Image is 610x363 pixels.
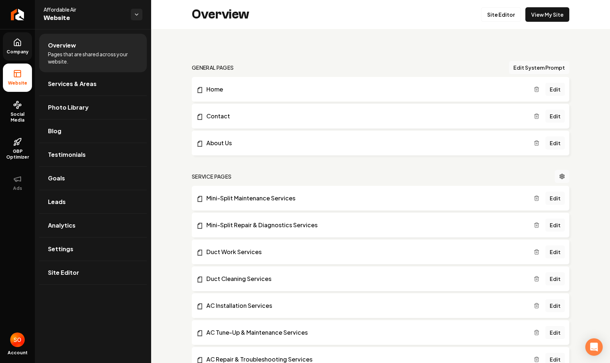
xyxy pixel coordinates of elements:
img: Seth Ortega [10,333,25,347]
a: About Us [196,139,534,147]
span: Services & Areas [48,79,97,88]
span: Photo Library [48,103,89,112]
a: Edit [545,110,565,123]
a: Home [196,85,534,94]
a: Edit [545,136,565,150]
span: GBP Optimizer [3,148,32,160]
span: Pages that are shared across your website. [48,50,138,65]
a: Social Media [3,95,32,129]
a: AC Installation Services [196,301,534,310]
a: Edit [545,326,565,339]
span: Analytics [48,221,76,230]
span: Blog [48,127,61,135]
span: Website [5,80,30,86]
a: Services & Areas [39,72,147,95]
a: Duct Cleaning Services [196,274,534,283]
a: Site Editor [481,7,521,22]
a: Edit [545,299,565,312]
span: Company [4,49,32,55]
a: Edit [545,83,565,96]
a: Edit [545,245,565,258]
a: Analytics [39,214,147,237]
button: Ads [3,169,32,197]
a: Edit [545,219,565,232]
a: Leads [39,190,147,213]
span: Account [8,350,28,356]
a: Goals [39,167,147,190]
a: GBP Optimizer [3,132,32,166]
a: View My Site [525,7,569,22]
a: Blog [39,119,147,143]
a: Edit [545,272,565,285]
a: Testimonials [39,143,147,166]
button: Open user button [10,333,25,347]
img: Rebolt Logo [11,9,24,20]
a: Mini-Split Repair & Diagnostics Services [196,221,534,229]
a: Mini-Split Maintenance Services [196,194,534,203]
span: Testimonials [48,150,86,159]
a: Photo Library [39,96,147,119]
a: AC Tune-Up & Maintenance Services [196,328,534,337]
a: Duct Work Services [196,248,534,256]
div: Open Intercom Messenger [585,338,603,356]
span: Goals [48,174,65,183]
span: Settings [48,245,73,253]
a: Contact [196,112,534,121]
span: Overview [48,41,76,50]
span: Site Editor [48,268,79,277]
span: Website [44,13,125,23]
button: Edit System Prompt [509,61,569,74]
h2: Overview [192,7,249,22]
span: Ads [10,185,25,191]
h2: Service Pages [192,173,232,180]
span: Leads [48,197,66,206]
a: Company [3,32,32,61]
span: Affordable Air [44,6,125,13]
h2: general pages [192,64,234,71]
a: Edit [545,192,565,205]
a: Settings [39,237,147,261]
span: Social Media [3,111,32,123]
a: Site Editor [39,261,147,284]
